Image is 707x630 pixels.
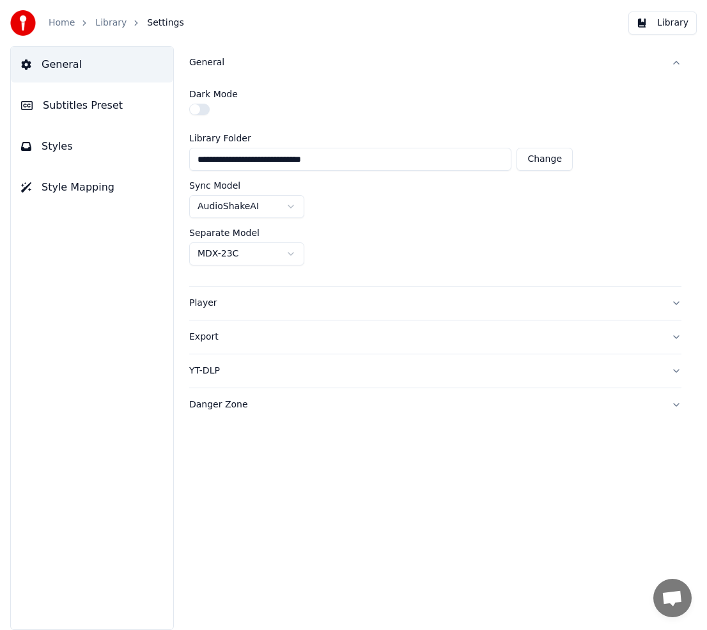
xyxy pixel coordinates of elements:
[11,129,173,164] button: Styles
[189,398,661,411] div: Danger Zone
[189,228,260,237] label: Separate Model
[189,354,681,388] button: YT-DLP
[11,88,173,123] button: Subtitles Preset
[628,12,697,35] button: Library
[189,331,661,343] div: Export
[189,297,661,310] div: Player
[189,90,238,98] label: Dark Mode
[653,579,692,617] div: Open chat
[49,17,184,29] nav: breadcrumb
[189,320,681,354] button: Export
[517,148,573,171] button: Change
[11,47,173,83] button: General
[189,79,681,286] div: General
[189,287,681,320] button: Player
[43,98,123,113] span: Subtitles Preset
[189,134,573,143] label: Library Folder
[11,169,173,205] button: Style Mapping
[49,17,75,29] a: Home
[189,388,681,421] button: Danger Zone
[147,17,183,29] span: Settings
[95,17,127,29] a: Library
[189,56,661,69] div: General
[189,46,681,79] button: General
[42,57,82,72] span: General
[42,139,73,154] span: Styles
[10,10,36,36] img: youka
[189,181,240,190] label: Sync Model
[42,180,114,195] span: Style Mapping
[189,365,661,377] div: YT-DLP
